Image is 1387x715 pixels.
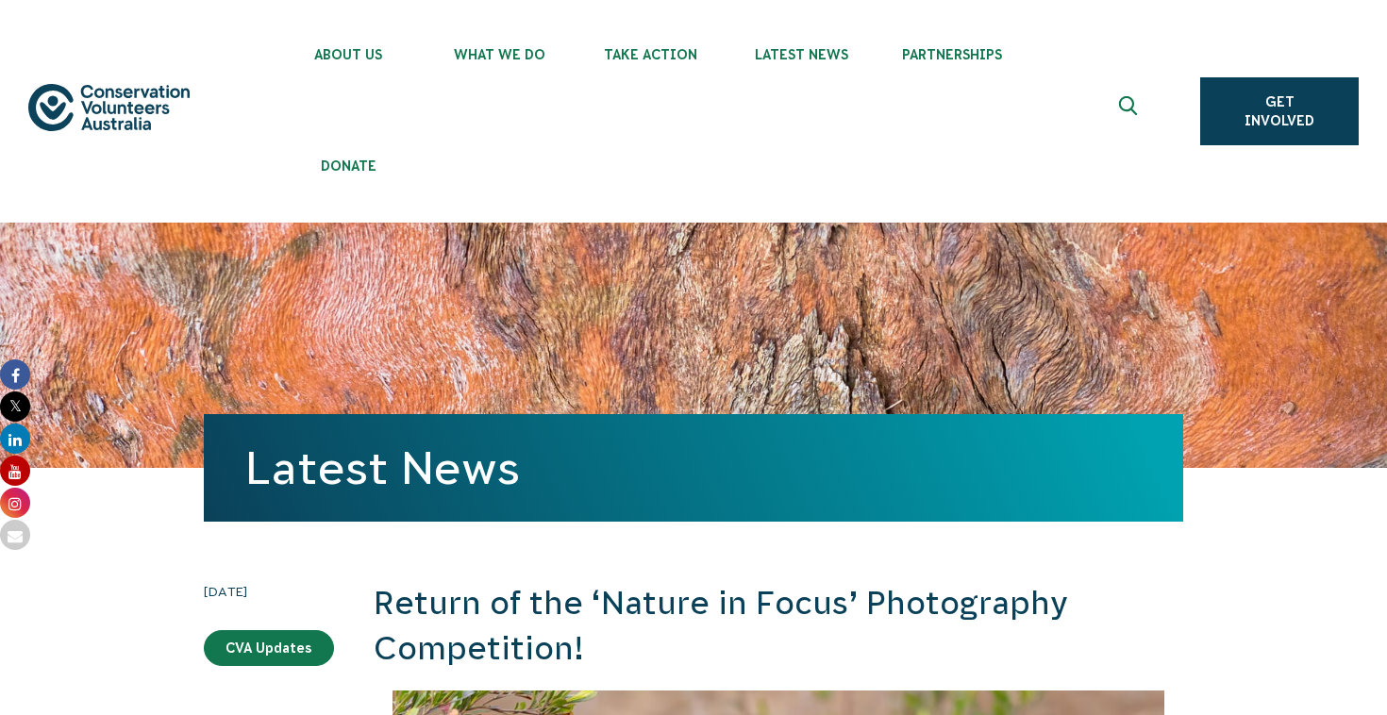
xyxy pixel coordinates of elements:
[28,84,190,131] img: logo.svg
[374,581,1183,671] h2: Return of the ‘Nature in Focus’ Photography Competition!
[273,158,424,174] span: Donate
[245,442,520,493] a: Latest News
[273,47,424,62] span: About Us
[1200,77,1359,145] a: Get Involved
[575,47,726,62] span: Take Action
[204,630,334,666] a: CVA Updates
[1108,89,1153,134] button: Expand search box Close search box
[1119,96,1143,126] span: Expand search box
[424,47,575,62] span: What We Do
[877,47,1028,62] span: Partnerships
[204,581,334,602] time: [DATE]
[726,47,877,62] span: Latest News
